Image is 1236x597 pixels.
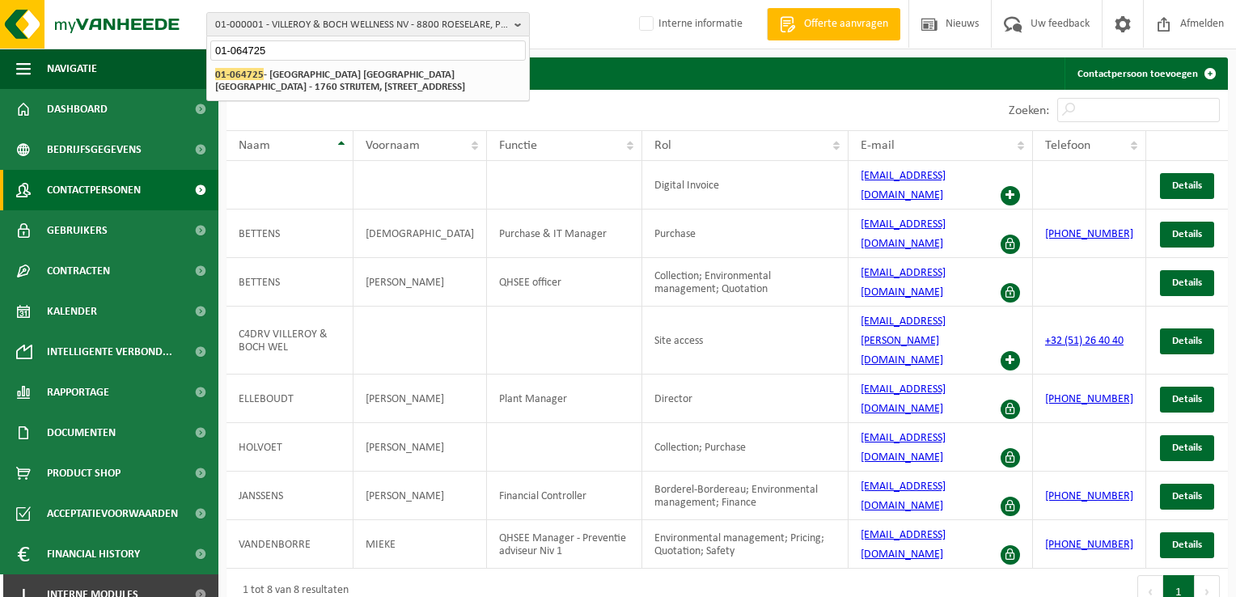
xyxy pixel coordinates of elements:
[1160,532,1214,558] a: Details
[353,423,487,472] td: [PERSON_NAME]
[642,307,849,375] td: Site access
[226,472,353,520] td: JANSSENS
[47,291,97,332] span: Kalender
[800,16,892,32] span: Offerte aanvragen
[226,307,353,375] td: C4DRV VILLEROY & BOCH WEL
[47,210,108,251] span: Gebruikers
[353,258,487,307] td: [PERSON_NAME]
[1160,387,1214,413] a: Details
[1009,104,1049,117] label: Zoeken:
[642,423,849,472] td: Collection; Purchase
[226,258,353,307] td: BETTENS
[654,139,671,152] span: Rol
[642,161,849,210] td: Digital Invoice
[353,472,487,520] td: [PERSON_NAME]
[239,139,270,152] span: Naam
[1045,393,1133,405] a: [PHONE_NUMBER]
[366,139,420,152] span: Voornaam
[215,68,264,80] span: 01-064725
[1160,173,1214,199] a: Details
[226,520,353,569] td: VANDENBORRE
[353,375,487,423] td: [PERSON_NAME]
[1065,57,1226,90] a: Contactpersoon toevoegen
[861,139,895,152] span: E-mail
[47,129,142,170] span: Bedrijfsgegevens
[1160,484,1214,510] a: Details
[499,139,537,152] span: Functie
[487,375,642,423] td: Plant Manager
[47,493,178,534] span: Acceptatievoorwaarden
[1160,222,1214,248] a: Details
[487,258,642,307] td: QHSEE officer
[226,210,353,258] td: BETTENS
[861,218,946,250] a: [EMAIL_ADDRESS][DOMAIN_NAME]
[1172,394,1202,404] span: Details
[642,520,849,569] td: Environmental management; Pricing; Quotation; Safety
[1172,229,1202,239] span: Details
[206,12,530,36] button: 01-000001 - VILLEROY & BOCH WELLNESS NV - 8800 ROESELARE, POPULIERSTRAAT 1
[642,375,849,423] td: Director
[353,520,487,569] td: MIEKE
[487,472,642,520] td: Financial Controller
[1172,540,1202,550] span: Details
[47,251,110,291] span: Contracten
[636,12,743,36] label: Interne informatie
[47,534,140,574] span: Financial History
[1160,328,1214,354] a: Details
[1172,442,1202,453] span: Details
[642,210,849,258] td: Purchase
[861,383,946,415] a: [EMAIL_ADDRESS][DOMAIN_NAME]
[1160,435,1214,461] a: Details
[1172,180,1202,191] span: Details
[210,40,526,61] input: Zoeken naar gekoppelde vestigingen
[642,472,849,520] td: Borderel-Bordereau; Environmental management; Finance
[353,210,487,258] td: [DEMOGRAPHIC_DATA]
[47,372,109,413] span: Rapportage
[1045,139,1090,152] span: Telefoon
[1172,336,1202,346] span: Details
[226,423,353,472] td: HOLVOET
[1160,270,1214,296] a: Details
[861,481,946,512] a: [EMAIL_ADDRESS][DOMAIN_NAME]
[1045,228,1133,240] a: [PHONE_NUMBER]
[1045,490,1133,502] a: [PHONE_NUMBER]
[47,453,121,493] span: Product Shop
[861,267,946,298] a: [EMAIL_ADDRESS][DOMAIN_NAME]
[1045,335,1124,347] a: +32 (51) 26 40 40
[215,13,508,37] span: 01-000001 - VILLEROY & BOCH WELLNESS NV - 8800 ROESELARE, POPULIERSTRAAT 1
[226,375,353,423] td: ELLEBOUDT
[767,8,900,40] a: Offerte aanvragen
[642,258,849,307] td: Collection; Environmental management; Quotation
[47,170,141,210] span: Contactpersonen
[861,170,946,201] a: [EMAIL_ADDRESS][DOMAIN_NAME]
[487,520,642,569] td: QHSEE Manager - Preventie adviseur Niv 1
[487,210,642,258] td: Purchase & IT Manager
[1172,277,1202,288] span: Details
[47,89,108,129] span: Dashboard
[861,432,946,464] a: [EMAIL_ADDRESS][DOMAIN_NAME]
[1172,491,1202,502] span: Details
[47,332,172,372] span: Intelligente verbond...
[215,68,465,92] strong: - [GEOGRAPHIC_DATA] [GEOGRAPHIC_DATA] [GEOGRAPHIC_DATA] - 1760 STRIJTEM, [STREET_ADDRESS]
[1045,539,1133,551] a: [PHONE_NUMBER]
[47,413,116,453] span: Documenten
[861,529,946,561] a: [EMAIL_ADDRESS][DOMAIN_NAME]
[47,49,97,89] span: Navigatie
[861,315,946,366] a: [EMAIL_ADDRESS][PERSON_NAME][DOMAIN_NAME]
